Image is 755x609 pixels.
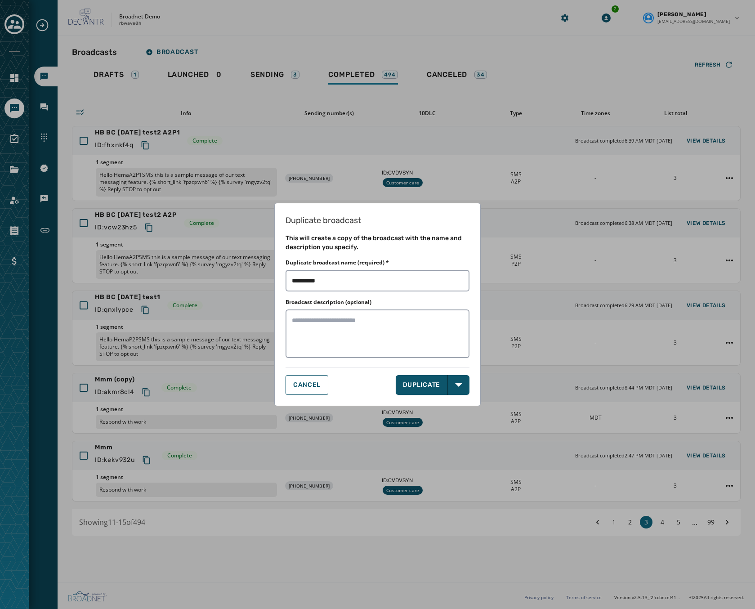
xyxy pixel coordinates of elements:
span: CANCEL [293,381,321,389]
label: Duplicate broadcast name (required) * [286,259,389,266]
button: CANCEL [286,375,328,395]
h1: Duplicate broadcast [286,214,469,227]
button: DUPLICATE [396,375,448,395]
label: Broadcast description (optional) [286,299,371,306]
h2: This will create a copy of the broadcast with the name and description you specify. [286,234,469,252]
